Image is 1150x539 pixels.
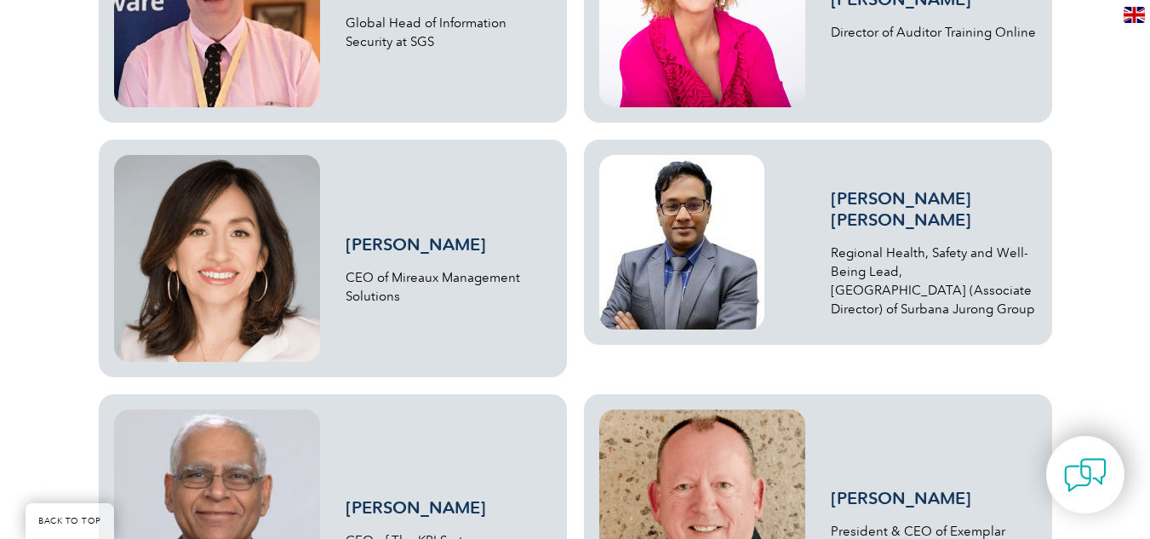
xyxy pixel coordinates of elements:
[26,503,114,539] a: BACK TO TOP
[599,155,764,330] img: Syed
[831,23,1037,42] p: Director of Auditor Training Online
[831,188,971,230] a: [PERSON_NAME] [PERSON_NAME]
[346,268,552,306] p: CEO of Mireaux Management Solutions
[1064,454,1107,496] img: contact-chat.png
[831,488,971,508] a: [PERSON_NAME]
[1124,7,1145,23] img: en
[346,497,486,518] a: [PERSON_NAME]
[346,14,552,51] p: Global Head of Information Security at SGS
[114,155,320,362] img: Miriam
[346,234,486,255] a: [PERSON_NAME]
[831,244,1037,318] p: Regional Health, Safety and Well-Being Lead, [GEOGRAPHIC_DATA] (Associate Director) of Surbana Ju...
